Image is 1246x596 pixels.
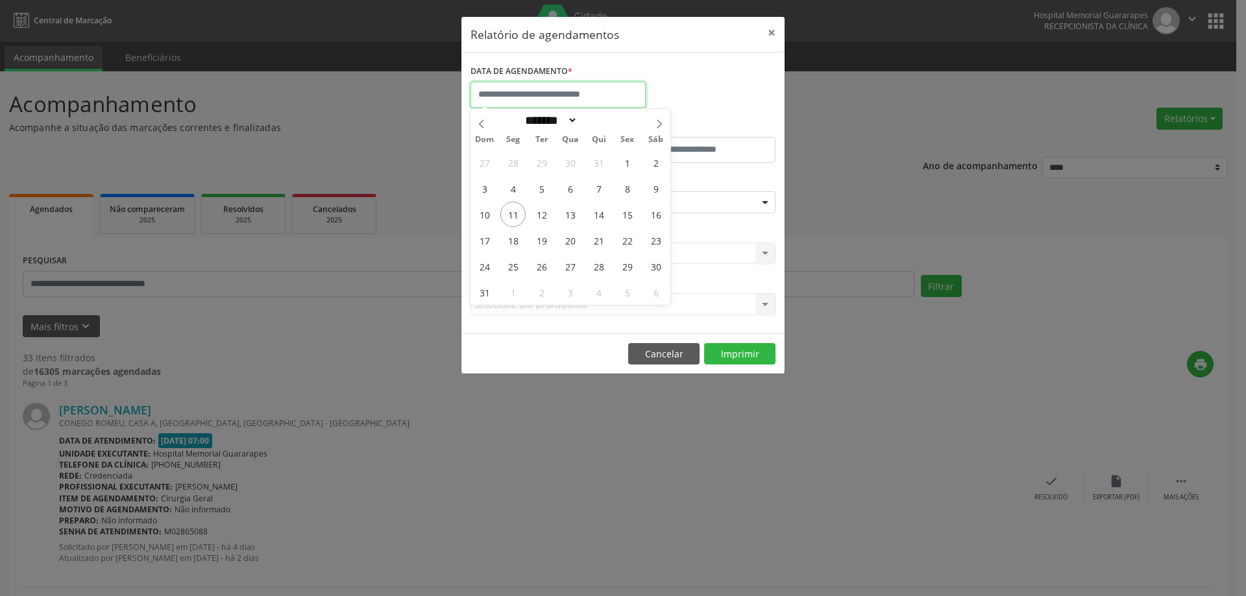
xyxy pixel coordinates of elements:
button: Cancelar [628,343,700,365]
span: Setembro 4, 2025 [586,280,611,305]
span: Agosto 28, 2025 [586,254,611,279]
span: Setembro 3, 2025 [557,280,583,305]
span: Agosto 11, 2025 [500,202,526,227]
span: Agosto 13, 2025 [557,202,583,227]
select: Month [520,113,578,127]
span: Agosto 20, 2025 [557,228,583,253]
span: Agosto 9, 2025 [643,176,668,201]
span: Agosto 10, 2025 [472,202,497,227]
span: Agosto 29, 2025 [615,254,640,279]
span: Qui [585,136,613,144]
span: Agosto 18, 2025 [500,228,526,253]
label: DATA DE AGENDAMENTO [470,62,572,82]
span: Seg [499,136,528,144]
span: Agosto 22, 2025 [615,228,640,253]
span: Agosto 7, 2025 [586,176,611,201]
span: Agosto 24, 2025 [472,254,497,279]
span: Qua [556,136,585,144]
span: Agosto 16, 2025 [643,202,668,227]
button: Imprimir [704,343,776,365]
span: Sex [613,136,642,144]
span: Setembro 6, 2025 [643,280,668,305]
h5: Relatório de agendamentos [470,26,619,43]
span: Ter [528,136,556,144]
span: Agosto 26, 2025 [529,254,554,279]
span: Agosto 23, 2025 [643,228,668,253]
span: Agosto 1, 2025 [615,150,640,175]
span: Agosto 21, 2025 [586,228,611,253]
span: Setembro 5, 2025 [615,280,640,305]
span: Agosto 3, 2025 [472,176,497,201]
span: Agosto 25, 2025 [500,254,526,279]
span: Dom [470,136,499,144]
span: Setembro 1, 2025 [500,280,526,305]
span: Agosto 12, 2025 [529,202,554,227]
span: Agosto 5, 2025 [529,176,554,201]
span: Agosto 4, 2025 [500,176,526,201]
button: Close [759,17,785,49]
span: Agosto 14, 2025 [586,202,611,227]
span: Julho 27, 2025 [472,150,497,175]
span: Agosto 30, 2025 [643,254,668,279]
span: Setembro 2, 2025 [529,280,554,305]
span: Agosto 2, 2025 [643,150,668,175]
span: Agosto 17, 2025 [472,228,497,253]
span: Julho 30, 2025 [557,150,583,175]
span: Agosto 31, 2025 [472,280,497,305]
span: Agosto 19, 2025 [529,228,554,253]
span: Julho 29, 2025 [529,150,554,175]
span: Agosto 27, 2025 [557,254,583,279]
span: Agosto 15, 2025 [615,202,640,227]
span: Sáb [642,136,670,144]
span: Agosto 8, 2025 [615,176,640,201]
span: Agosto 6, 2025 [557,176,583,201]
label: ATÉ [626,117,776,137]
span: Julho 31, 2025 [586,150,611,175]
span: Julho 28, 2025 [500,150,526,175]
input: Year [578,113,620,127]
